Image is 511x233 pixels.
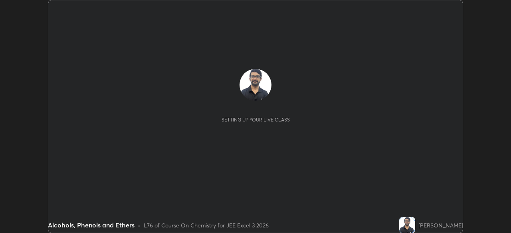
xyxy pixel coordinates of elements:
div: • [138,221,141,229]
div: [PERSON_NAME] [418,221,463,229]
img: fbb457806e3044af9f69b75a85ff128c.jpg [399,217,415,233]
div: Setting up your live class [222,117,290,123]
div: L76 of Course On Chemistry for JEE Excel 3 2026 [144,221,269,229]
img: fbb457806e3044af9f69b75a85ff128c.jpg [240,69,271,101]
div: Alcohols, Phenols and Ethers [48,220,135,230]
